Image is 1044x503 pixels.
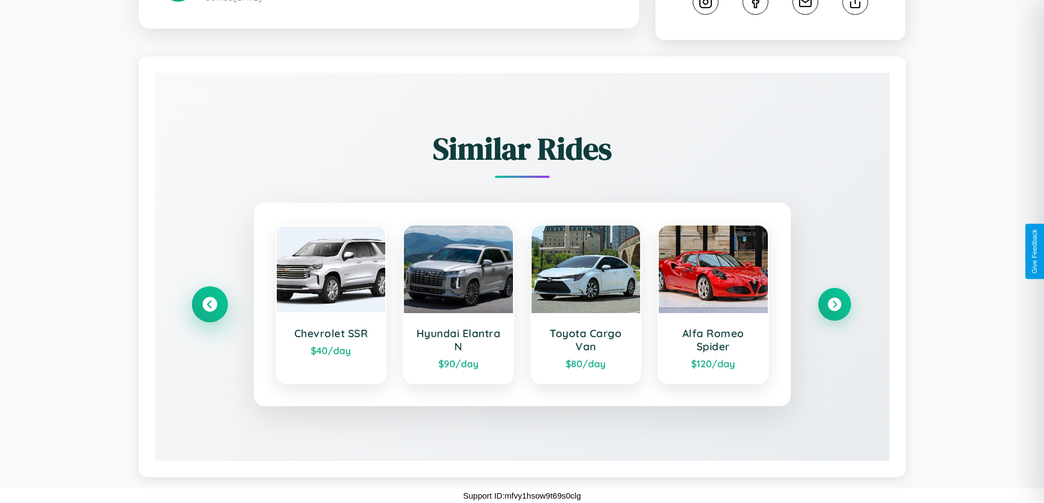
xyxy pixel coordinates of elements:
div: Give Feedback [1031,229,1039,274]
a: Chevrolet SSR$40/day [276,224,387,384]
h3: Chevrolet SSR [288,327,375,340]
a: Hyundai Elantra N$90/day [403,224,514,384]
div: $ 120 /day [670,357,757,369]
h2: Similar Rides [193,128,851,170]
h3: Toyota Cargo Van [543,327,630,353]
a: Toyota Cargo Van$80/day [530,224,642,384]
h3: Alfa Romeo Spider [670,327,757,353]
div: $ 40 /day [288,344,375,356]
h3: Hyundai Elantra N [415,327,502,353]
div: $ 90 /day [415,357,502,369]
p: Support ID: mfvy1hsow9t69s0clg [463,488,581,503]
div: $ 80 /day [543,357,630,369]
a: Alfa Romeo Spider$120/day [658,224,769,384]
